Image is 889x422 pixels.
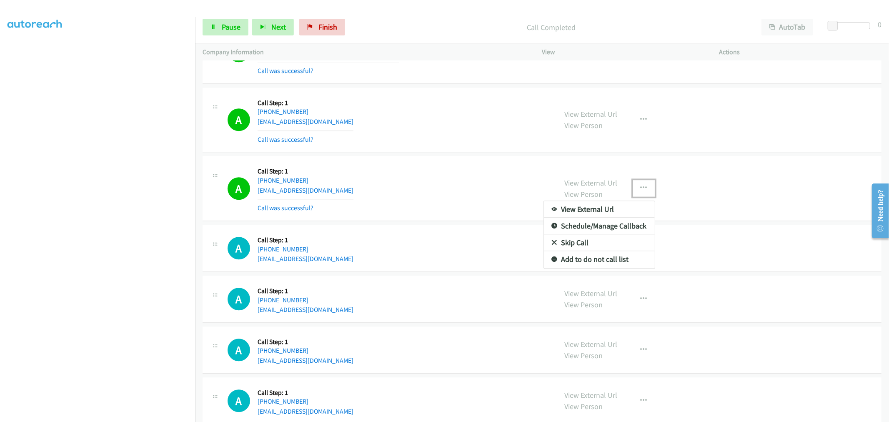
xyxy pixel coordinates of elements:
[228,389,250,412] h1: A
[8,25,195,421] iframe: To enrich screen reader interactions, please activate Accessibility in Grammarly extension settings
[228,339,250,361] h1: A
[228,389,250,412] div: The call is yet to be attempted
[544,251,655,268] a: Add to do not call list
[228,237,250,259] h1: A
[544,218,655,234] a: Schedule/Manage Callback
[865,178,889,244] iframe: Resource Center
[228,339,250,361] div: The call is yet to be attempted
[228,288,250,310] div: The call is yet to be attempted
[544,201,655,218] a: View External Url
[228,237,250,259] div: The call is yet to be attempted
[228,288,250,310] h1: A
[544,234,655,251] a: Skip Call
